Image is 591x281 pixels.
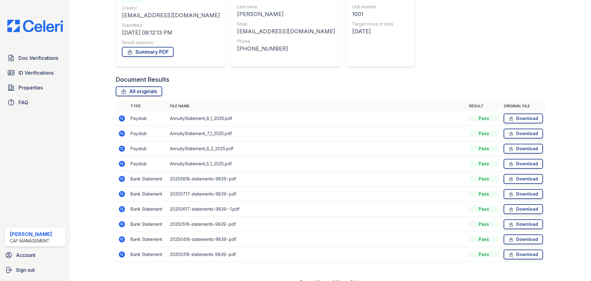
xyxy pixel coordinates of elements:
td: Bank Statement [128,202,167,217]
a: Download [504,114,543,123]
div: [PERSON_NAME] [10,230,52,238]
a: Download [504,189,543,199]
div: [PHONE_NUMBER] [237,44,335,53]
a: Sign out [2,264,68,276]
div: Result summary [122,39,220,46]
td: 20250516-statements-9839-.pdf [167,217,467,232]
div: Document Results [116,75,169,84]
div: Phone [237,38,335,44]
a: Download [504,144,543,154]
div: 1001 [352,10,395,19]
td: Paystub [128,111,167,126]
a: Download [504,174,543,184]
td: AnnuityStatement_8_1_2025.pdf [167,111,467,126]
td: 20250617-statements-9839--1.pdf [167,202,467,217]
a: All originals [116,86,162,96]
div: Pass [469,146,499,152]
div: CAF Management [10,238,52,244]
td: 20250818-statements-9839-.pdf [167,171,467,187]
span: Properties [18,84,43,91]
a: Summary PDF [122,47,174,57]
div: Pass [469,161,499,167]
td: Bank Statement [128,232,167,247]
a: Account [2,249,68,261]
div: Pass [469,236,499,242]
span: Sign out [16,266,35,274]
span: Doc Verifications [18,54,58,62]
a: ID Verifications [5,67,65,79]
div: Last name [237,4,335,10]
div: Pass [469,206,499,212]
a: Doc Verifications [5,52,65,64]
td: 20250318-statements-9839-.pdf [167,247,467,262]
span: FAQ [18,99,28,106]
div: [PERSON_NAME] [237,10,335,19]
a: Download [504,204,543,214]
a: FAQ [5,96,65,109]
div: Pass [469,176,499,182]
span: Account [16,251,35,259]
div: Submitted [122,22,220,28]
div: [DATE] [352,27,395,36]
div: Email [237,21,335,27]
th: Original file [501,101,545,111]
td: Paystub [128,156,167,171]
td: AnnuityStatement_7_1_2025.pdf [167,126,467,141]
div: Pass [469,115,499,122]
th: File name [167,101,467,111]
td: 20250717-statements-9839-.pdf [167,187,467,202]
a: Download [504,129,543,138]
div: Unit number [352,4,395,10]
div: Target move in date [352,21,395,27]
td: AnnuityStatement_5_1_2025.pdf [167,156,467,171]
td: Paystub [128,141,167,156]
span: ID Verifications [18,69,54,76]
div: Creator [122,5,220,11]
td: AnnuityStatement_6_2_2025.pdf [167,141,467,156]
div: Pass [469,130,499,137]
img: CE_Logo_Blue-a8612792a0a2168367f1c8372b55b34899dd931a85d93a1a3d3e32e68fde9ad4.png [2,20,68,32]
div: [EMAIL_ADDRESS][DOMAIN_NAME] [237,27,335,36]
td: Bank Statement [128,187,167,202]
th: Result [467,101,501,111]
th: Type [128,101,167,111]
td: Paystub [128,126,167,141]
a: Download [504,159,543,169]
a: Properties [5,81,65,94]
div: [DATE] 08:12:13 PM [122,28,220,37]
td: Bank Statement [128,171,167,187]
a: Download [504,219,543,229]
div: [EMAIL_ADDRESS][DOMAIN_NAME] [122,11,220,20]
td: Bank Statement [128,247,167,262]
a: Download [504,234,543,244]
div: Pass [469,191,499,197]
div: Pass [469,251,499,258]
td: Bank Statement [128,217,167,232]
a: Download [504,250,543,259]
td: 20250416-statements-9839-.pdf [167,232,467,247]
div: Pass [469,221,499,227]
